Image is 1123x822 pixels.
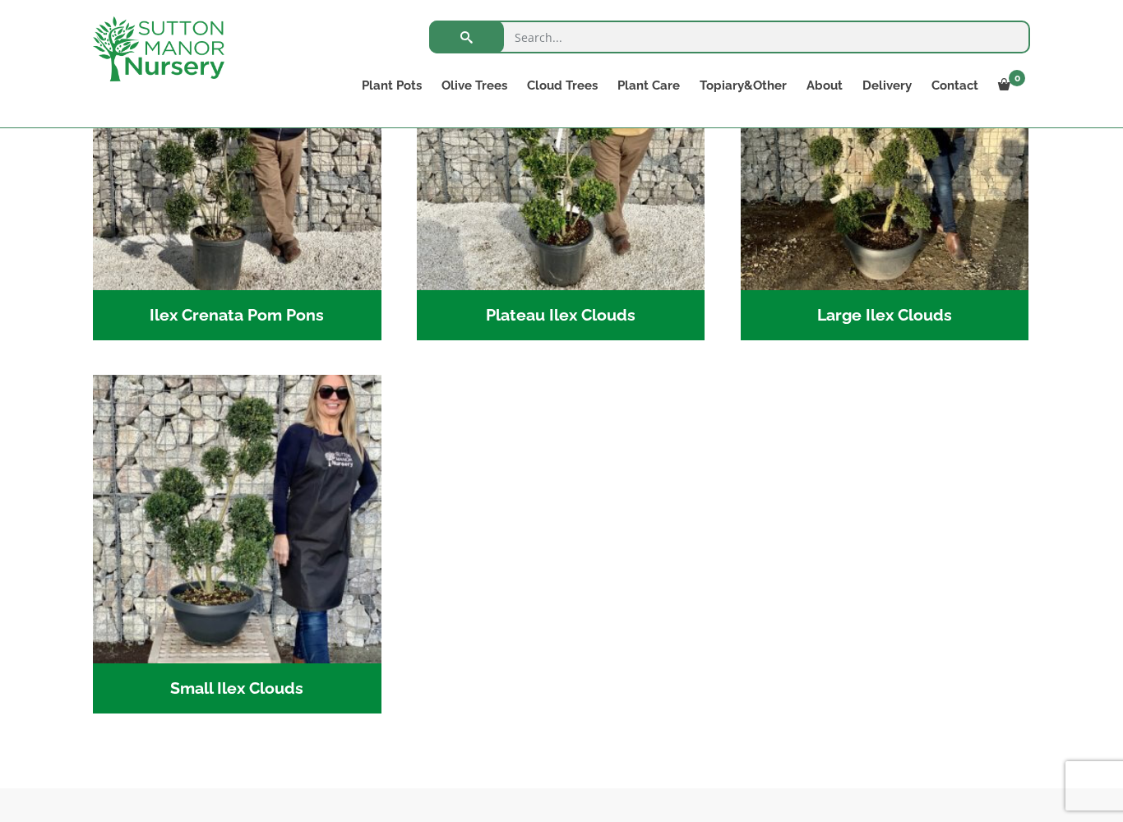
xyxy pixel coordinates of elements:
img: Small Ilex Clouds [93,375,381,663]
a: Visit product category Small Ilex Clouds [93,375,381,713]
a: Cloud Trees [517,74,608,97]
img: Ilex Crenata Pom Pons [93,2,381,290]
a: Plant Care [608,74,690,97]
a: Delivery [853,74,922,97]
a: Plant Pots [352,74,432,97]
img: Large Ilex Clouds [741,2,1029,290]
a: Contact [922,74,988,97]
img: logo [93,16,224,81]
a: 0 [988,74,1030,97]
a: Topiary&Other [690,74,797,97]
a: Visit product category Plateau Ilex Clouds [417,2,705,340]
a: About [797,74,853,97]
a: Visit product category Large Ilex Clouds [741,2,1029,340]
input: Search... [429,21,1030,53]
a: Visit product category Ilex Crenata Pom Pons [93,2,381,340]
h2: Small Ilex Clouds [93,663,381,714]
h2: Ilex Crenata Pom Pons [93,290,381,341]
h2: Large Ilex Clouds [741,290,1029,341]
a: Olive Trees [432,74,517,97]
img: Plateau Ilex Clouds [417,2,705,290]
h2: Plateau Ilex Clouds [417,290,705,341]
span: 0 [1009,70,1025,86]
